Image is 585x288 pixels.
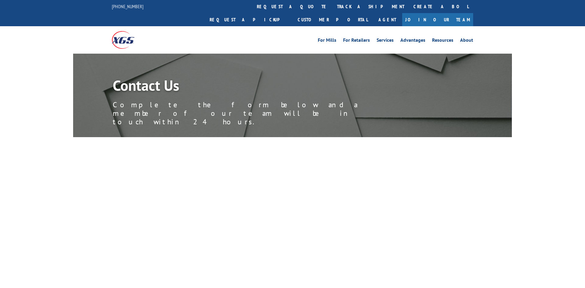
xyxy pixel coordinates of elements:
[113,78,387,96] h1: Contact Us
[400,38,425,44] a: Advantages
[293,13,372,26] a: Customer Portal
[460,38,473,44] a: About
[377,38,394,44] a: Services
[112,3,144,9] a: [PHONE_NUMBER]
[432,38,453,44] a: Resources
[205,13,293,26] a: Request a pickup
[343,38,370,44] a: For Retailers
[372,13,402,26] a: Agent
[402,13,473,26] a: Join Our Team
[113,101,387,126] p: Complete the form below and a member of our team will be in touch within 24 hours.
[318,38,336,44] a: For Mills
